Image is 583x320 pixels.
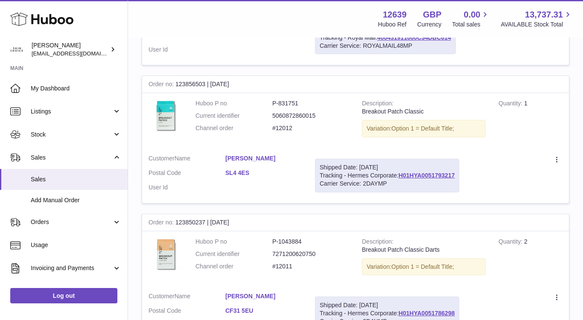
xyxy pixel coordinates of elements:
span: [EMAIL_ADDRESS][DOMAIN_NAME] [32,50,125,57]
div: Huboo Ref [378,20,407,29]
span: Stock [31,131,112,139]
div: [PERSON_NAME] [32,41,108,58]
div: Breakout Patch Classic Darts [362,246,486,254]
a: [PERSON_NAME] [225,292,302,300]
div: Variation: [362,120,486,137]
a: [PERSON_NAME] [225,154,302,163]
dt: User Id [149,46,225,54]
div: Shipped Date: [DATE] [320,163,455,172]
strong: 12639 [383,9,407,20]
a: 400431911000C34DBC614 [377,34,451,41]
strong: Order no [149,219,175,228]
span: AVAILABLE Stock Total [501,20,573,29]
div: Breakout Patch Classic [362,108,486,116]
strong: Description [362,100,394,109]
div: Shipped Date: [DATE] [320,301,455,309]
strong: Description [362,238,394,247]
dt: Postal Code [149,169,225,179]
img: 126391698654679.jpg [149,99,183,134]
td: 2 [492,231,569,286]
a: 13,737.31 AVAILABLE Stock Total [501,9,573,29]
dt: Huboo P no [195,238,272,246]
strong: Quantity [498,100,524,109]
strong: GBP [423,9,441,20]
dd: #12011 [272,262,349,271]
div: Tracking - Royal Mail: [315,21,456,55]
dd: 7271200620750 [272,250,349,258]
img: 126391746598914.jpg [149,238,183,272]
span: Add Manual Order [31,196,121,204]
td: 1 [492,93,569,148]
strong: Quantity [498,238,524,247]
dt: Current identifier [195,250,272,258]
span: Sales [31,154,112,162]
div: 123850237 | [DATE] [142,214,569,231]
a: Log out [10,288,117,303]
span: Customer [149,155,175,162]
strong: Order no [149,81,175,90]
dt: Postal Code [149,307,225,317]
div: Carrier Service: 2DAYMP [320,180,455,188]
div: Variation: [362,258,486,276]
span: Listings [31,108,112,116]
dt: Current identifier [195,112,272,120]
span: Orders [31,218,112,226]
span: Customer [149,293,175,300]
span: Total sales [452,20,490,29]
div: Carrier Service: ROYALMAIL48MP [320,42,451,50]
span: Sales [31,175,121,183]
div: 123856503 | [DATE] [142,76,569,93]
dd: 5060872860015 [272,112,349,120]
dd: #12012 [272,124,349,132]
a: CF31 5EU [225,307,302,315]
dd: P-831751 [272,99,349,108]
span: Usage [31,241,121,249]
a: H01HYA0051786298 [399,310,455,317]
dt: Name [149,292,225,303]
dt: Channel order [195,262,272,271]
dt: User Id [149,183,225,192]
dt: Name [149,154,225,165]
div: Tracking - Hermes Corporate: [315,159,459,192]
a: SL4 4ES [225,169,302,177]
dd: P-1043884 [272,238,349,246]
a: 0.00 Total sales [452,9,490,29]
span: Option 1 = Default Title; [391,125,454,132]
img: admin@skinchoice.com [10,43,23,56]
span: 0.00 [464,9,481,20]
span: Option 1 = Default Title; [391,263,454,270]
span: 13,737.31 [525,9,563,20]
dt: Channel order [195,124,272,132]
div: Currency [417,20,442,29]
dt: Huboo P no [195,99,272,108]
span: Invoicing and Payments [31,264,112,272]
a: H01HYA0051793217 [399,172,455,179]
span: My Dashboard [31,84,121,93]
